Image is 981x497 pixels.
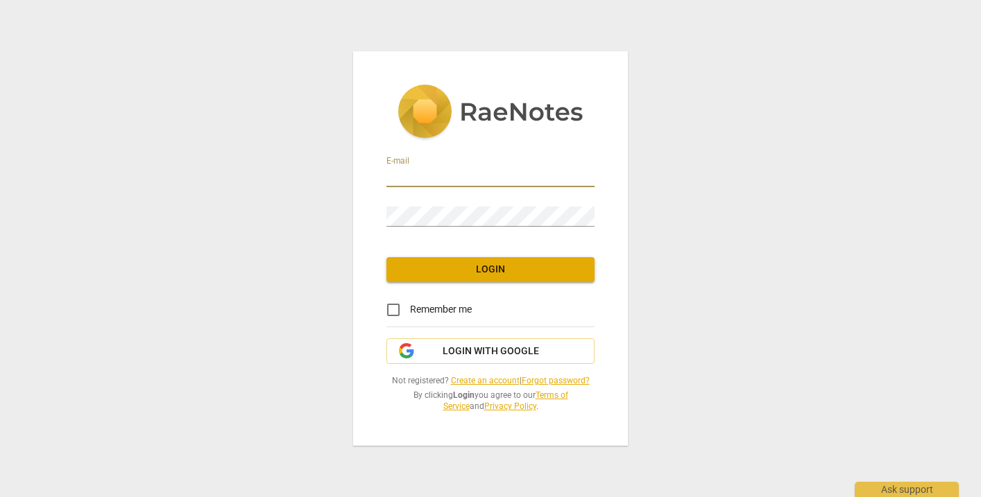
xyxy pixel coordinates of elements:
[453,390,475,400] b: Login
[855,482,959,497] div: Ask support
[451,376,520,385] a: Create an account
[386,257,595,282] button: Login
[398,263,583,277] span: Login
[398,85,583,141] img: 5ac2273c67554f335776073100b6d88f.svg
[484,401,536,411] a: Privacy Policy
[443,390,568,412] a: Terms of Service
[386,338,595,365] button: Login with Google
[522,376,590,385] a: Forgot password?
[386,157,409,165] label: E-mail
[410,302,472,317] span: Remember me
[443,345,539,358] span: Login with Google
[386,375,595,387] span: Not registered? |
[386,390,595,412] span: By clicking you agree to our and .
